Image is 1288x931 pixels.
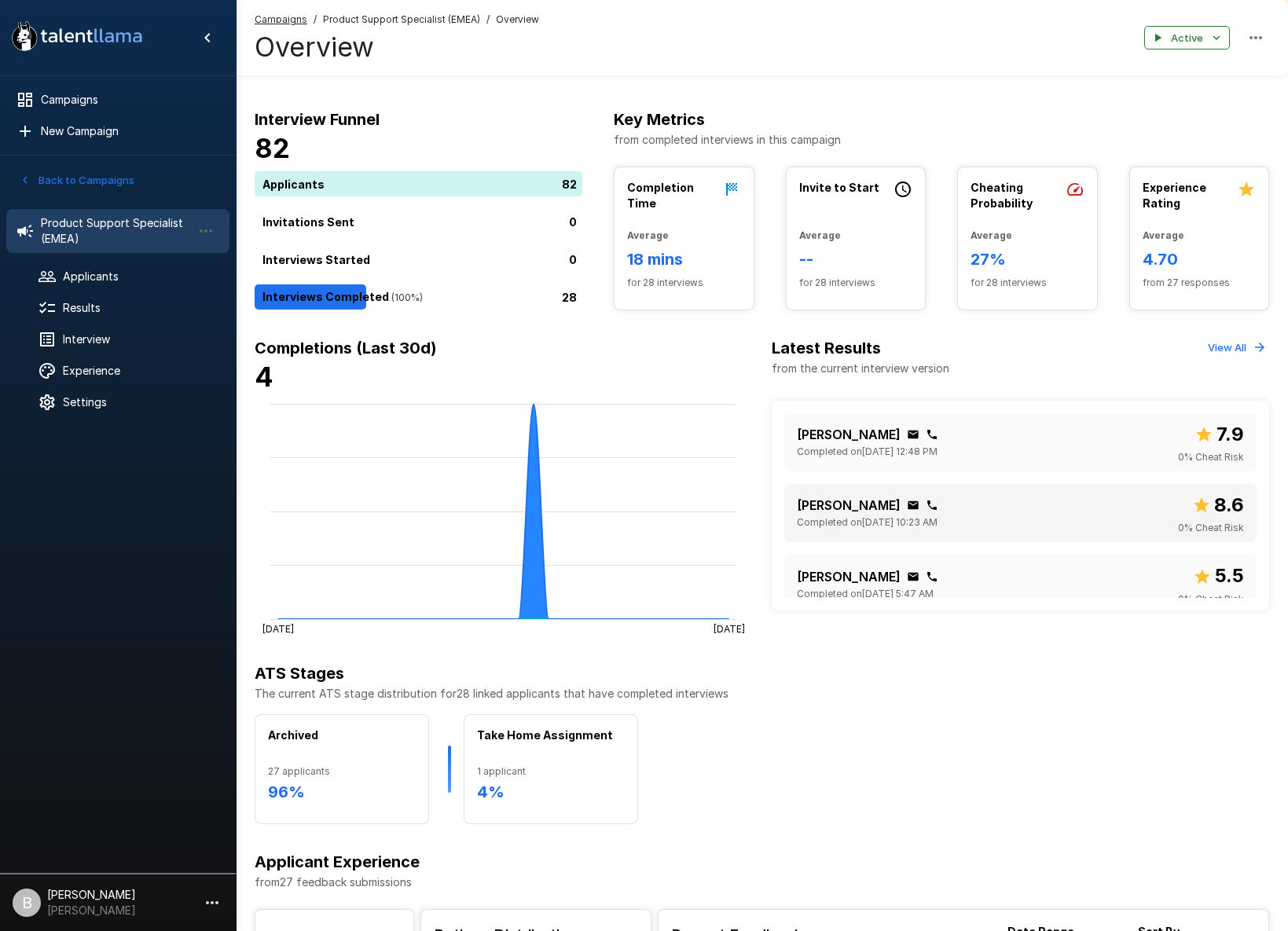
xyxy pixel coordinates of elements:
[926,570,938,583] div: Click to copy
[614,132,1269,148] p: from completed interviews in this campaign
[926,499,938,511] div: Click to copy
[1214,493,1244,516] b: 8.6
[614,110,705,129] b: Key Metrics
[1192,490,1244,520] span: Overall score out of 10
[797,444,938,460] span: Completed on [DATE] 12:48 PM
[255,339,437,357] b: Completions (Last 30d)
[1143,229,1184,241] b: Average
[1215,564,1244,587] b: 5.5
[1144,26,1230,50] button: Active
[569,214,577,230] p: 0
[797,515,938,530] span: Completed on [DATE] 10:23 AM
[255,132,290,164] b: 82
[268,764,416,779] span: 27 applicants
[477,728,613,742] b: Take Home Assignment
[255,874,1269,890] p: from 27 feedback submissions
[262,622,294,634] tspan: [DATE]
[907,570,919,583] div: Click to copy
[971,181,1033,210] b: Cheating Probability
[314,12,317,27] span: /
[486,12,490,27] span: /
[1194,420,1244,449] span: Overall score out of 10
[1143,247,1257,272] h6: 4.70
[477,779,625,805] h6: 4 %
[255,852,420,871] b: Applicant Experience
[255,361,273,393] b: 4
[797,425,901,444] p: [PERSON_NAME]
[627,181,694,210] b: Completion Time
[1216,423,1244,445] b: 7.9
[562,176,577,192] p: 82
[268,728,318,742] b: Archived
[799,275,913,291] span: for 28 interviews
[1143,181,1206,210] b: Experience Rating
[799,247,913,272] h6: --
[797,586,934,602] span: Completed on [DATE] 5:47 AM
[971,275,1084,291] span: for 28 interviews
[268,779,416,805] h6: 96 %
[714,622,745,634] tspan: [DATE]
[1204,335,1269,360] button: View All
[907,499,919,511] div: Click to copy
[907,428,919,441] div: Click to copy
[627,275,741,291] span: for 28 interviews
[799,229,841,241] b: Average
[627,229,669,241] b: Average
[255,31,539,64] h4: Overview
[971,229,1012,241] b: Average
[1193,561,1244,591] span: Overall score out of 10
[1143,275,1257,291] span: from 27 responses
[971,247,1084,272] h6: 27%
[562,289,577,306] p: 28
[255,664,344,683] b: ATS Stages
[1178,520,1244,536] span: 0 % Cheat Risk
[799,181,879,194] b: Invite to Start
[496,12,539,27] span: Overview
[1178,449,1244,465] span: 0 % Cheat Risk
[255,686,1269,702] p: The current ATS stage distribution for 28 linked applicants that have completed interviews
[323,12,480,27] span: Product Support Specialist (EMEA)
[1178,592,1244,607] span: 0 % Cheat Risk
[255,13,307,25] u: Campaigns
[772,339,881,357] b: Latest Results
[772,361,949,376] p: from the current interview version
[255,110,380,129] b: Interview Funnel
[627,247,741,272] h6: 18 mins
[797,496,901,515] p: [PERSON_NAME]
[797,567,901,586] p: [PERSON_NAME]
[569,251,577,268] p: 0
[477,764,625,779] span: 1 applicant
[926,428,938,441] div: Click to copy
